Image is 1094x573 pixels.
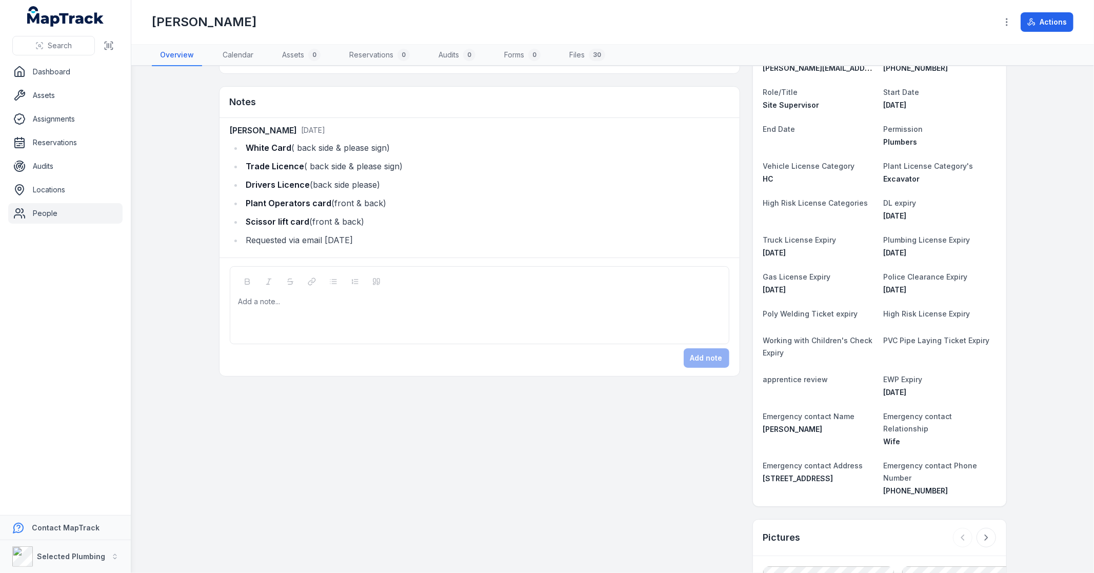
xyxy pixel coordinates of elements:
[884,88,920,96] span: Start Date
[246,198,332,208] strong: Plant Operators card
[8,180,123,200] a: Locations
[152,14,256,30] h1: [PERSON_NAME]
[763,272,831,281] span: Gas License Expiry
[152,45,202,66] a: Overview
[8,156,123,176] a: Audits
[884,388,907,397] time: 16/10/2025, 12:00:00 am
[243,214,729,229] li: (front & back)
[230,124,297,136] strong: [PERSON_NAME]
[48,41,72,51] span: Search
[308,49,321,61] div: 0
[214,45,262,66] a: Calendar
[8,62,123,82] a: Dashboard
[37,552,105,561] strong: Selected Plumbing
[763,285,786,294] time: 13/05/2029, 12:00:00 am
[884,101,907,109] time: 13/02/2023, 12:00:00 am
[302,126,326,134] span: [DATE]
[884,375,923,384] span: EWP Expiry
[763,309,858,318] span: Poly Welding Ticket expiry
[430,45,484,66] a: Audits0
[246,216,310,227] strong: Scissor lift card
[1021,12,1073,32] button: Actions
[274,45,329,66] a: Assets0
[496,45,549,66] a: Forms0
[8,203,123,224] a: People
[884,309,970,318] span: High Risk License Expiry
[243,141,729,155] li: ( back side & please sign)
[12,36,95,55] button: Search
[763,474,833,483] span: [STREET_ADDRESS]
[763,248,786,257] span: [DATE]
[763,412,855,421] span: Emergency contact Name
[463,49,475,61] div: 0
[27,6,104,27] a: MapTrack
[763,101,820,109] span: Site Supervisor
[589,49,605,61] div: 30
[763,125,795,133] span: End Date
[8,109,123,129] a: Assignments
[884,211,907,220] time: 26/03/2027, 12:00:00 am
[763,235,837,244] span: Truck License Expiry
[884,272,968,281] span: Police Clearance Expiry
[884,461,978,482] span: Emergency contact Phone Number
[884,137,918,146] span: Plumbers
[528,49,541,61] div: 0
[763,530,801,545] h3: Pictures
[884,486,948,495] span: [PHONE_NUMBER]
[763,285,786,294] span: [DATE]
[763,248,786,257] time: 26/03/2027, 12:00:00 am
[246,180,310,190] strong: Drivers Licence
[8,85,123,106] a: Assets
[884,285,907,294] time: 29/07/2027, 12:00:00 am
[32,523,100,532] strong: Contact MapTrack
[884,336,990,345] span: PVC Pipe Laying Ticket Expiry
[246,143,292,153] strong: White Card
[561,45,613,66] a: Files30
[341,45,418,66] a: Reservations0
[230,95,256,109] h3: Notes
[243,233,729,247] li: Requested via email [DATE]
[884,101,907,109] span: [DATE]
[763,336,873,357] span: Working with Children's Check Expiry
[763,425,823,433] span: [PERSON_NAME]
[884,248,907,257] span: [DATE]
[884,235,970,244] span: Plumbing License Expiry
[763,375,828,384] span: apprentice review
[884,248,907,257] time: 07/07/2027, 12:00:00 am
[884,125,923,133] span: Permission
[763,461,863,470] span: Emergency contact Address
[302,126,326,134] time: 20/08/2025, 10:04:08 am
[884,412,952,433] span: Emergency contact Relationship
[884,388,907,397] span: [DATE]
[884,199,917,207] span: DL expiry
[884,437,901,446] span: Wife
[246,161,305,171] strong: Trade Licence
[884,285,907,294] span: [DATE]
[243,196,729,210] li: (front & back)
[884,211,907,220] span: [DATE]
[763,162,855,170] span: Vehicle License Category
[243,159,729,173] li: ( back side & please sign)
[763,199,868,207] span: High Risk License Categories
[763,64,946,72] span: [PERSON_NAME][EMAIL_ADDRESS][DOMAIN_NAME]
[243,177,729,192] li: (back side please)
[763,88,798,96] span: Role/Title
[763,174,774,183] span: HC
[884,64,948,72] span: [PHONE_NUMBER]
[884,174,920,183] span: Excavator
[884,162,973,170] span: Plant License Category's
[397,49,410,61] div: 0
[8,132,123,153] a: Reservations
